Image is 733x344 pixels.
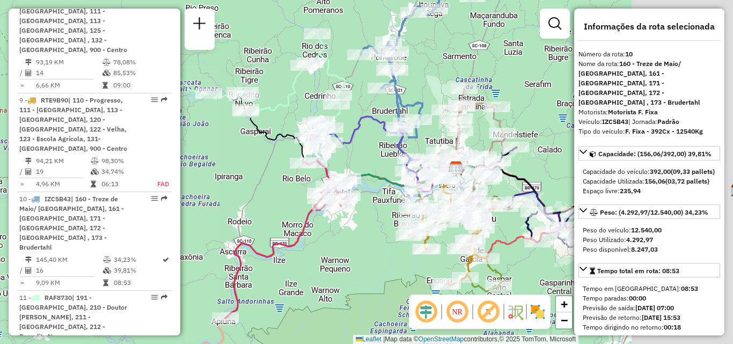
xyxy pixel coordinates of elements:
a: Exibir filtros [544,13,566,34]
strong: F. Fixa - 392Cx - 12540Kg [625,127,703,135]
span: Peso: (4.292,97/12.540,00) 34,23% [600,208,708,216]
i: Distância Total [25,158,32,164]
img: Fluxo de ruas [507,303,524,320]
div: Veículo: [578,117,720,127]
div: Peso disponível: [583,245,716,254]
strong: 00:00 [629,294,646,302]
td: = [19,80,25,91]
em: Rota exportada [161,294,167,301]
strong: 00:18 [664,323,681,331]
strong: (03,72 pallets) [665,177,709,185]
span: Exibir rótulo [475,299,501,325]
span: Tempo total em rota: 08:53 [597,267,679,275]
td: = [19,179,25,189]
em: Rota exportada [161,97,167,103]
div: Espaço livre: [583,186,716,196]
i: Tempo total em rota [103,280,108,286]
td: / [19,265,25,276]
div: Capacidade Utilizada: [583,177,716,186]
strong: 12.540,00 [631,226,662,234]
div: Número da rota: [578,49,720,59]
td: 94,21 KM [35,156,90,166]
span: | [383,335,385,343]
strong: 08:53 [681,284,698,292]
td: 85,53% [113,68,167,78]
strong: [DATE] 07:00 [635,304,674,312]
td: 6,66 KM [35,80,102,91]
a: Nova sessão e pesquisa [189,13,210,37]
strong: Motorista F. Fixa [608,108,658,116]
span: Ocultar NR [444,299,470,325]
div: Capacidade do veículo: [583,167,716,177]
td: 39,81% [113,265,162,276]
div: Nome da rota: [578,59,720,107]
td: 4,96 KM [35,179,90,189]
span: RTE9B90 [41,96,68,104]
div: Peso: (4.292,97/12.540,00) 34,23% [578,221,720,259]
td: 16 [35,265,102,276]
span: + [561,297,568,311]
strong: Padrão [657,118,679,126]
span: | 191 - [GEOGRAPHIC_DATA], 210 - Doutor [PERSON_NAME], 211 - [GEOGRAPHIC_DATA], 212 - Benedito Novo [19,294,127,340]
span: | Jornada: [628,118,679,126]
div: Previsão de retorno: [583,313,716,323]
td: 19 [35,166,90,177]
em: Rota exportada [161,195,167,202]
i: Distância Total [25,257,32,263]
i: Distância Total [25,59,32,65]
div: Capacidade: (156,06/392,00) 39,81% [578,163,720,200]
strong: 8.247,03 [631,245,658,253]
td: 09:00 [113,80,167,91]
span: RAF8730 [45,294,72,302]
i: Total de Atividades [25,267,32,274]
img: Exibir/Ocultar setores [529,303,546,320]
span: 9 - [19,96,127,152]
div: Motorista: [578,107,720,117]
i: Total de Atividades [25,70,32,76]
div: Tempo dirigindo no retorno: [583,323,716,332]
td: 34,23% [113,254,162,265]
strong: 392,00 [650,167,671,175]
div: Tipo do veículo: [578,127,720,136]
strong: (09,33 pallets) [671,167,715,175]
i: % de utilização do peso [102,59,111,65]
strong: 156,06 [644,177,665,185]
em: Opções [151,97,158,103]
div: Tempo total em rota: 08:53 [578,280,720,336]
span: Ocultar deslocamento [413,299,439,325]
i: % de utilização do peso [103,257,111,263]
a: Leaflet [356,335,382,343]
i: Tempo total em rota [91,181,96,187]
a: OpenStreetMap [419,335,464,343]
td: / [19,166,25,177]
div: Tempo em [GEOGRAPHIC_DATA]: [583,284,716,294]
span: Capacidade: (156,06/392,00) 39,81% [598,150,712,158]
i: Rota otimizada [163,257,169,263]
td: FAD [145,179,170,189]
strong: 4.292,97 [626,236,653,244]
em: Opções [151,294,158,301]
span: | 160 - Treze de Maio/ [GEOGRAPHIC_DATA], 161 - [GEOGRAPHIC_DATA], 171 - [GEOGRAPHIC_DATA], 172 -... [19,195,124,251]
div: Tempo paradas: [583,294,716,303]
a: Tempo total em rota: 08:53 [578,263,720,277]
span: Peso do veículo: [583,226,662,234]
span: | 110 - Progresso, 111 - [GEOGRAPHIC_DATA], 113 - [GEOGRAPHIC_DATA], 120 - [GEOGRAPHIC_DATA], 122... [19,96,127,152]
td: 98,30% [101,156,145,166]
i: % de utilização do peso [91,158,99,164]
span: − [561,313,568,327]
strong: [DATE] 15:53 [642,313,680,321]
td: 14 [35,68,102,78]
strong: 235,94 [620,187,641,195]
i: % de utilização da cubagem [103,267,111,274]
span: 11 - [19,294,127,340]
div: Map data © contributors,© 2025 TomTom, Microsoft [353,335,578,344]
i: % de utilização da cubagem [91,169,99,175]
img: CDD Blumenau [449,161,463,175]
span: IZC5B43 [45,195,71,203]
td: 145,40 KM [35,254,102,265]
i: % de utilização da cubagem [102,70,111,76]
td: 9,09 KM [35,277,102,288]
span: 10 - [19,195,124,251]
i: Total de Atividades [25,169,32,175]
h4: Informações da rota selecionada [578,21,720,32]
